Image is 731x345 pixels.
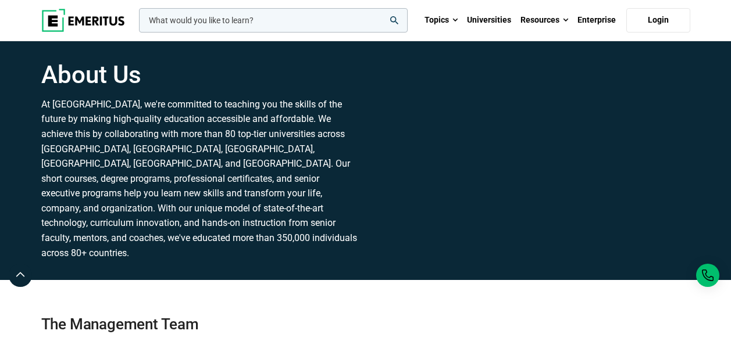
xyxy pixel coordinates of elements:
iframe: YouTube video player [373,76,690,259]
h2: The Management Team [41,280,690,335]
p: At [GEOGRAPHIC_DATA], we're committed to teaching you the skills of the future by making high-qua... [41,97,359,261]
h1: About Us [41,60,359,89]
input: woocommerce-product-search-field-0 [139,8,408,33]
a: Login [626,8,690,33]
